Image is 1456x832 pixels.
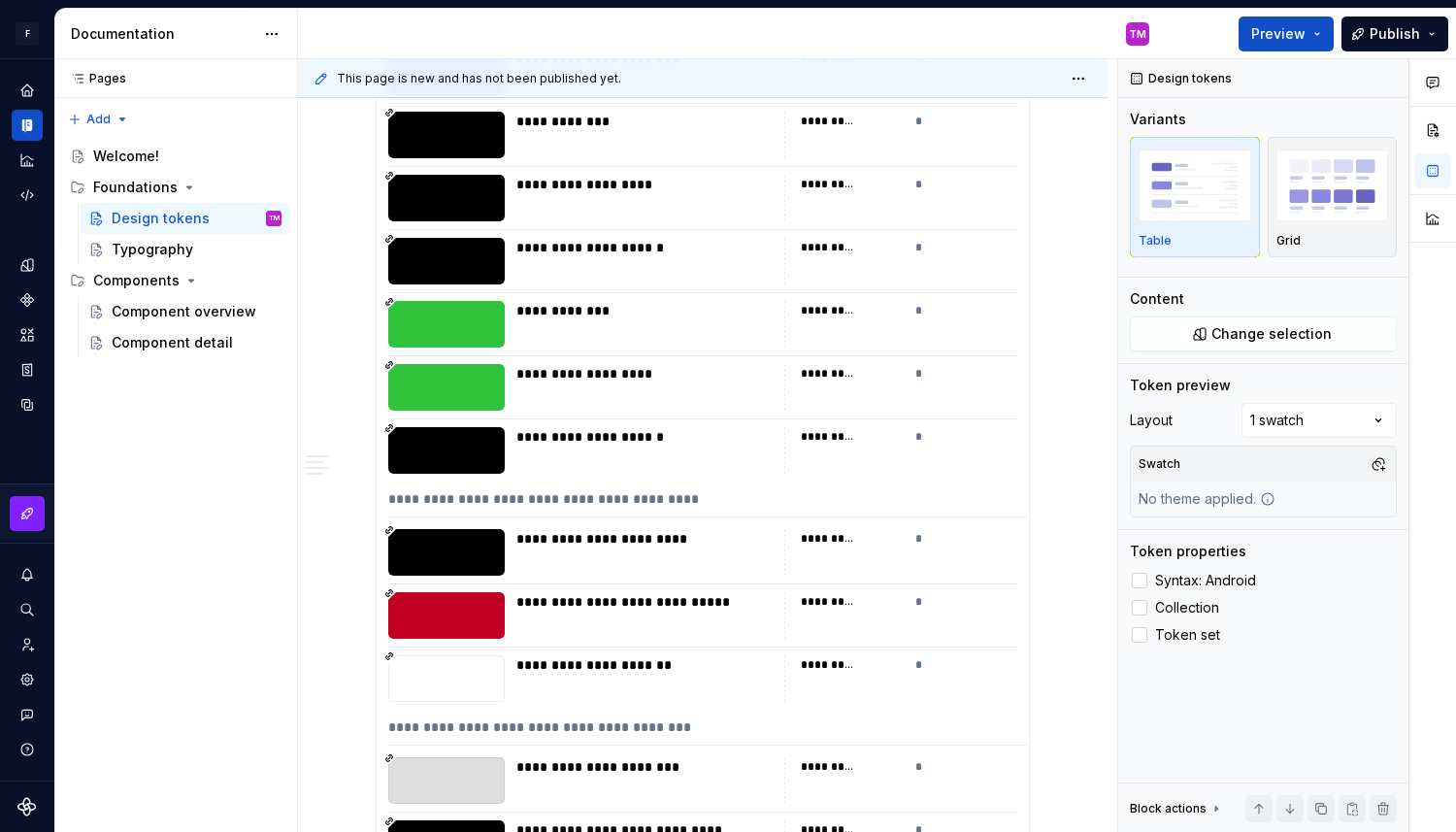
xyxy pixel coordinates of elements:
a: Welcome! [62,141,289,172]
a: Documentation [12,110,43,141]
div: Content [1130,289,1184,309]
div: Design tokens [112,209,210,228]
div: Page tree [62,141,289,358]
span: Token set [1155,627,1220,643]
a: Settings [12,664,43,695]
span: Change selection [1211,324,1332,344]
div: TM [1129,26,1146,42]
div: Components [93,271,180,290]
a: Typography [81,234,289,265]
span: Collection [1155,600,1219,616]
div: Welcome! [93,147,159,166]
div: Pages [62,71,126,86]
div: Typography [112,240,193,259]
span: Publish [1370,24,1420,44]
button: Contact support [12,699,43,730]
a: Analytics [12,145,43,176]
div: Block actions [1130,795,1224,822]
a: Code automation [12,180,43,211]
a: Invite team [12,629,43,660]
span: Preview [1251,24,1306,44]
a: Storybook stories [12,354,43,385]
span: Add [86,112,111,127]
div: Swatch [1135,450,1184,478]
div: Token properties [1130,542,1246,561]
a: Component overview [81,296,289,327]
button: Change selection [1130,316,1397,351]
button: Notifications [12,559,43,590]
button: placeholderGrid [1268,137,1398,257]
div: Component detail [112,333,233,352]
button: Add [62,106,135,133]
button: Preview [1239,17,1334,51]
div: TM [269,209,280,228]
div: Documentation [71,24,254,44]
svg: Supernova Logo [17,797,37,816]
div: Token preview [1130,376,1231,395]
a: Design tokens [12,250,43,281]
div: Components [62,265,289,296]
p: Grid [1276,233,1301,249]
a: Component detail [81,327,289,358]
div: Layout [1130,411,1173,430]
a: Assets [12,319,43,350]
button: placeholderTable [1130,137,1260,257]
p: Table [1139,233,1172,249]
div: Foundations [93,178,178,197]
a: Data sources [12,389,43,420]
div: F [16,22,39,46]
div: Component overview [112,302,256,321]
a: Design tokensTM [81,203,289,234]
div: Variants [1130,110,1186,129]
div: Block actions [1130,801,1207,816]
button: Search ⌘K [12,594,43,625]
button: Publish [1341,17,1448,51]
a: Components [12,284,43,316]
img: placeholder [1276,150,1389,220]
div: Foundations [62,172,289,203]
button: F [4,13,50,54]
img: placeholder [1139,150,1251,220]
a: Home [12,75,43,106]
span: Syntax: Android [1155,573,1256,588]
span: This page is new and has not been published yet. [337,71,621,86]
div: No theme applied. [1131,482,1283,516]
